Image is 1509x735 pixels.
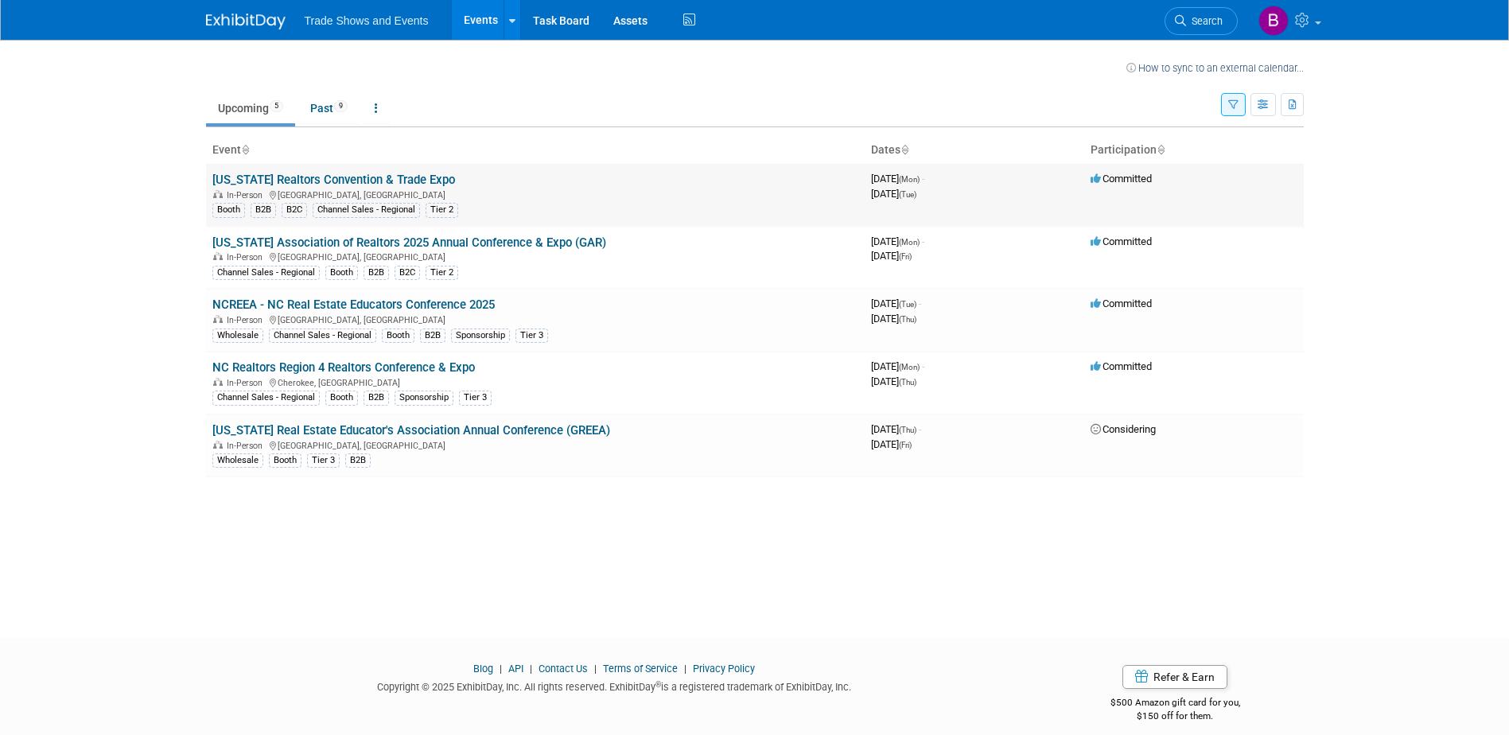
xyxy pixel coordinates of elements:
span: In-Person [227,252,267,262]
span: [DATE] [871,188,916,200]
a: Refer & Earn [1122,665,1227,689]
div: Copyright © 2025 ExhibitDay, Inc. All rights reserved. ExhibitDay is a registered trademark of Ex... [206,676,1024,694]
div: Wholesale [212,329,263,343]
div: B2B [420,329,445,343]
a: NC Realtors Region 4 Realtors Conference & Expo [212,360,475,375]
div: [GEOGRAPHIC_DATA], [GEOGRAPHIC_DATA] [212,250,858,262]
span: (Fri) [899,252,912,261]
div: Channel Sales - Regional [212,391,320,405]
a: How to sync to an external calendar... [1126,62,1304,74]
div: Booth [325,391,358,405]
span: Trade Shows and Events [305,14,429,27]
span: - [922,173,924,185]
img: Barbara Wilkinson [1258,6,1289,36]
span: [DATE] [871,423,921,435]
div: [GEOGRAPHIC_DATA], [GEOGRAPHIC_DATA] [212,313,858,325]
div: Tier 3 [307,453,340,468]
span: - [922,235,924,247]
span: Considering [1091,423,1156,435]
div: Sponsorship [395,391,453,405]
a: Sort by Start Date [900,143,908,156]
div: B2B [345,453,371,468]
span: [DATE] [871,438,912,450]
a: Search [1165,7,1238,35]
div: Tier 2 [426,266,458,280]
div: $500 Amazon gift card for you, [1047,686,1304,722]
div: Cherokee, [GEOGRAPHIC_DATA] [212,375,858,388]
span: (Mon) [899,175,920,184]
span: 5 [270,100,283,112]
span: (Fri) [899,441,912,449]
img: In-Person Event [213,252,223,260]
div: B2B [364,266,389,280]
span: [DATE] [871,297,921,309]
a: API [508,663,523,675]
a: Blog [473,663,493,675]
a: Sort by Participation Type [1157,143,1165,156]
span: Committed [1091,173,1152,185]
div: Tier 3 [459,391,492,405]
a: [US_STATE] Association of Realtors 2025 Annual Conference & Expo (GAR) [212,235,606,250]
div: Tier 3 [515,329,548,343]
span: 9 [334,100,348,112]
a: Past9 [298,93,360,123]
div: [GEOGRAPHIC_DATA], [GEOGRAPHIC_DATA] [212,438,858,451]
div: Wholesale [212,453,263,468]
img: In-Person Event [213,190,223,198]
span: In-Person [227,378,267,388]
img: In-Person Event [213,441,223,449]
a: Upcoming5 [206,93,295,123]
span: (Mon) [899,238,920,247]
span: Search [1186,15,1223,27]
sup: ® [655,680,661,689]
span: [DATE] [871,313,916,325]
div: B2C [282,203,307,217]
span: In-Person [227,190,267,200]
span: [DATE] [871,360,924,372]
a: [US_STATE] Realtors Convention & Trade Expo [212,173,455,187]
div: Channel Sales - Regional [269,329,376,343]
span: [DATE] [871,173,924,185]
span: In-Person [227,441,267,451]
img: ExhibitDay [206,14,286,29]
div: $150 off for them. [1047,710,1304,723]
div: B2B [251,203,276,217]
span: - [919,423,921,435]
span: Committed [1091,297,1152,309]
span: | [680,663,690,675]
div: Booth [325,266,358,280]
img: In-Person Event [213,378,223,386]
span: | [496,663,506,675]
div: Booth [382,329,414,343]
a: NCREEA - NC Real Estate Educators Conference 2025 [212,297,495,312]
a: Terms of Service [603,663,678,675]
a: [US_STATE] Real Estate Educator's Association Annual Conference (GREEA) [212,423,610,437]
span: (Thu) [899,378,916,387]
a: Sort by Event Name [241,143,249,156]
div: Tier 2 [426,203,458,217]
a: Privacy Policy [693,663,755,675]
div: Sponsorship [451,329,510,343]
span: (Thu) [899,426,916,434]
span: (Tue) [899,190,916,199]
span: [DATE] [871,375,916,387]
span: In-Person [227,315,267,325]
th: Participation [1084,137,1304,164]
span: - [919,297,921,309]
th: Event [206,137,865,164]
div: [GEOGRAPHIC_DATA], [GEOGRAPHIC_DATA] [212,188,858,200]
div: B2C [395,266,420,280]
div: Channel Sales - Regional [313,203,420,217]
span: [DATE] [871,235,924,247]
span: | [526,663,536,675]
span: (Thu) [899,315,916,324]
span: (Tue) [899,300,916,309]
span: - [922,360,924,372]
img: In-Person Event [213,315,223,323]
div: Booth [212,203,245,217]
a: Contact Us [539,663,588,675]
span: [DATE] [871,250,912,262]
th: Dates [865,137,1084,164]
span: Committed [1091,360,1152,372]
span: | [590,663,601,675]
